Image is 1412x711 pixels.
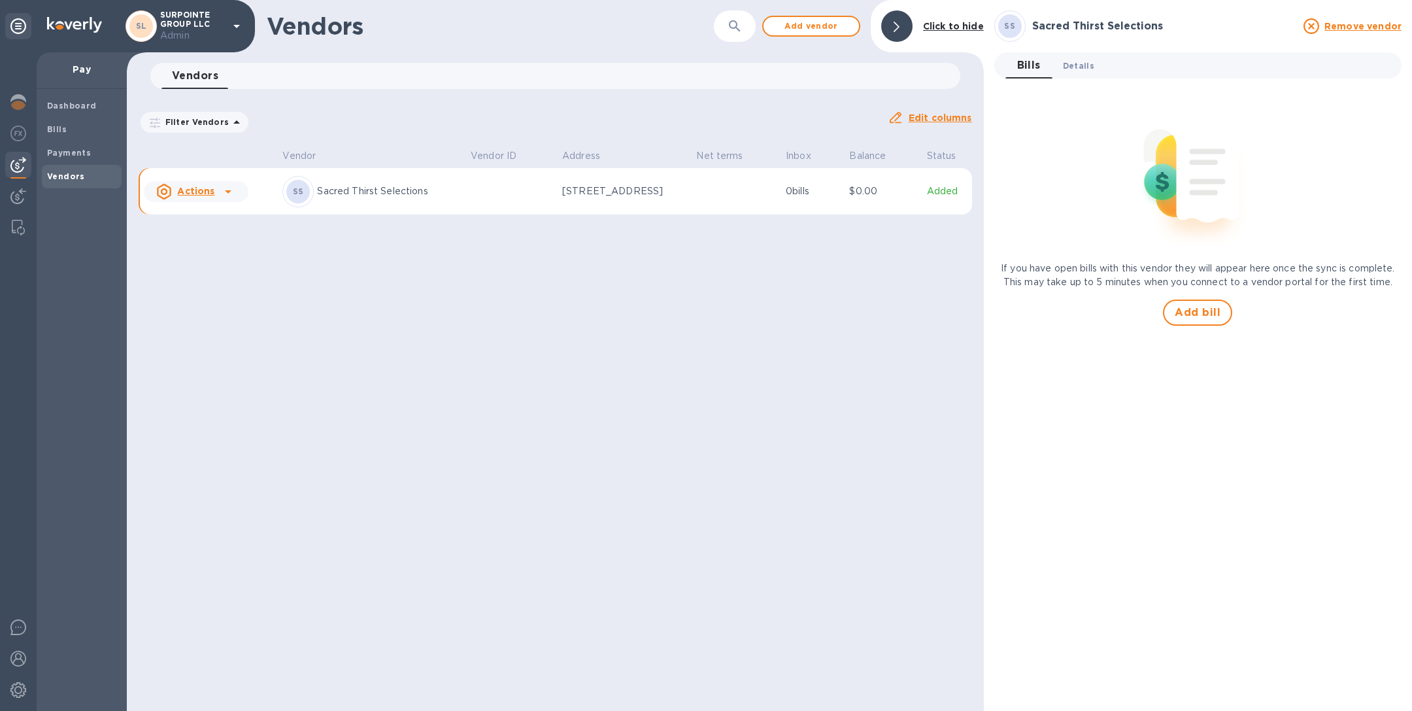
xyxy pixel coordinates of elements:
[786,149,811,163] p: Inbox
[786,184,839,198] p: 0 bills
[849,149,903,163] span: Balance
[562,149,617,163] span: Address
[47,63,116,76] p: Pay
[927,149,956,163] p: Status
[177,186,214,196] u: Actions
[1163,300,1232,326] button: Add bill
[47,17,102,33] img: Logo
[160,10,226,43] p: SURPOINTE GROUP LLC
[136,21,147,31] b: SL
[471,149,533,163] span: Vendor ID
[172,67,218,85] span: Vendors
[762,16,860,37] button: Add vendor
[282,149,316,163] p: Vendor
[1324,21,1402,31] u: Remove vendor
[317,184,460,198] p: Sacred Thirst Selections
[786,149,828,163] span: Inbox
[562,149,600,163] p: Address
[994,262,1402,289] p: If you have open bills with this vendor they will appear here once the sync is complete. This may...
[282,149,333,163] span: Vendor
[47,124,67,134] b: Bills
[696,149,743,163] p: Net terms
[267,12,714,40] h1: Vendors
[923,21,984,31] b: Click to hide
[160,29,226,43] p: Admin
[160,116,229,128] p: Filter Vendors
[1063,59,1094,73] span: Details
[1017,56,1041,75] span: Bills
[5,13,31,39] div: Unpin categories
[47,148,91,158] b: Payments
[10,126,26,141] img: Foreign exchange
[927,184,967,198] p: Added
[1004,21,1015,31] b: SS
[1175,305,1220,321] span: Add bill
[293,186,304,196] b: SS
[774,18,849,34] span: Add vendor
[47,101,97,111] b: Dashboard
[696,149,760,163] span: Net terms
[1032,20,1296,33] h3: Sacred Thirst Selections
[849,149,886,163] p: Balance
[471,149,516,163] p: Vendor ID
[47,171,85,181] b: Vendors
[909,113,972,123] u: Edit columns
[849,184,916,198] p: $0.00
[562,184,686,198] p: [STREET_ADDRESS]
